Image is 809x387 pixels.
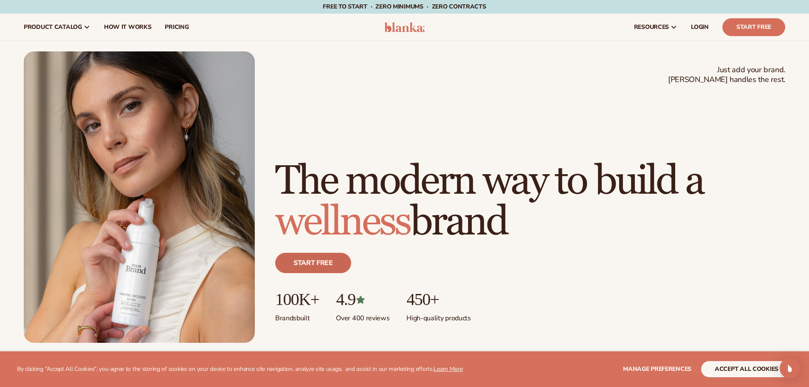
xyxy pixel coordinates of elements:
span: How It Works [104,24,152,31]
span: pricing [165,24,189,31]
p: Over 400 reviews [336,309,389,323]
img: Female holding tanning mousse. [24,51,255,343]
h1: The modern way to build a brand [275,161,785,243]
img: logo [384,22,425,32]
span: LOGIN [691,24,709,31]
a: pricing [158,14,195,41]
span: resources [634,24,669,31]
p: High-quality products [406,309,471,323]
a: product catalog [17,14,97,41]
span: Just add your brand. [PERSON_NAME] handles the rest. [668,65,785,85]
span: wellness [275,197,410,247]
span: product catalog [24,24,82,31]
p: 100K+ [275,290,319,309]
a: How It Works [97,14,158,41]
a: resources [627,14,684,41]
span: Free to start · ZERO minimums · ZERO contracts [323,3,486,11]
a: LOGIN [684,14,716,41]
a: Start Free [722,18,785,36]
p: 450+ [406,290,471,309]
a: Start free [275,253,351,273]
div: Open Intercom Messenger [780,358,800,379]
span: Manage preferences [623,365,691,373]
p: Brands built [275,309,319,323]
button: Manage preferences [623,361,691,377]
p: 4.9 [336,290,389,309]
a: Learn More [434,365,462,373]
p: By clicking "Accept All Cookies", you agree to the storing of cookies on your device to enhance s... [17,366,463,373]
button: accept all cookies [701,361,792,377]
